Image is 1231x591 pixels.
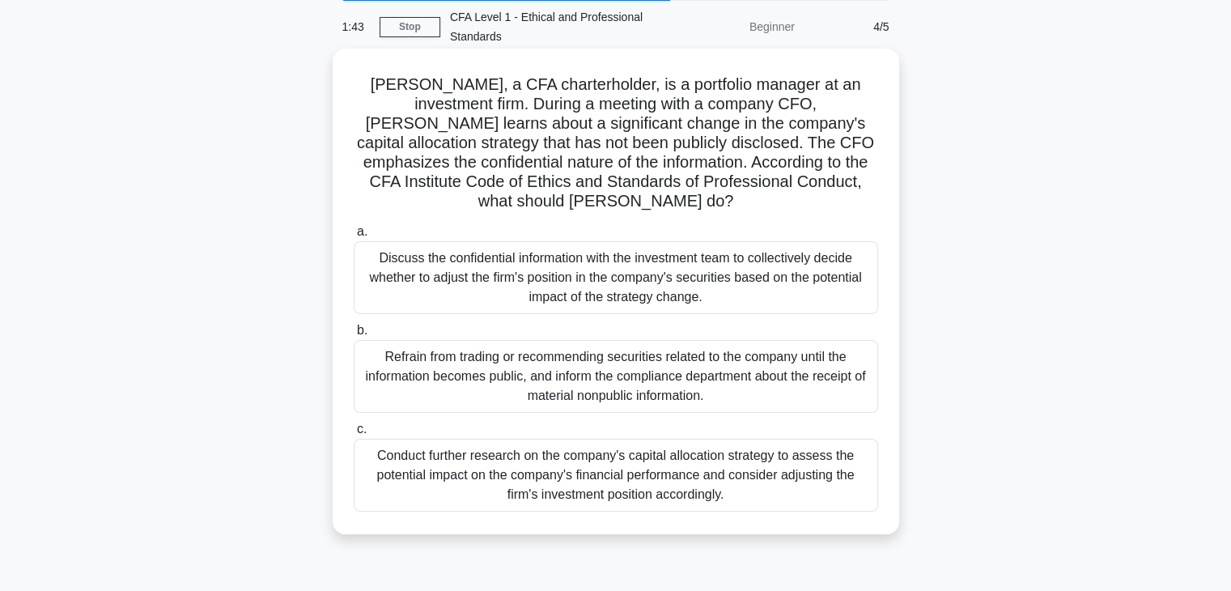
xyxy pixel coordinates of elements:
[357,224,367,238] span: a.
[663,11,804,43] div: Beginner
[354,439,878,512] div: Conduct further research on the company's capital allocation strategy to assess the potential imp...
[333,11,380,43] div: 1:43
[354,340,878,413] div: Refrain from trading or recommending securities related to the company until the information beco...
[804,11,899,43] div: 4/5
[357,323,367,337] span: b.
[354,241,878,314] div: Discuss the confidential information with the investment team to collectively decide whether to a...
[440,1,663,53] div: CFA Level 1 - Ethical and Professional Standards
[380,17,440,37] a: Stop
[357,422,367,436] span: c.
[352,74,880,212] h5: [PERSON_NAME], a CFA charterholder, is a portfolio manager at an investment firm. During a meetin...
